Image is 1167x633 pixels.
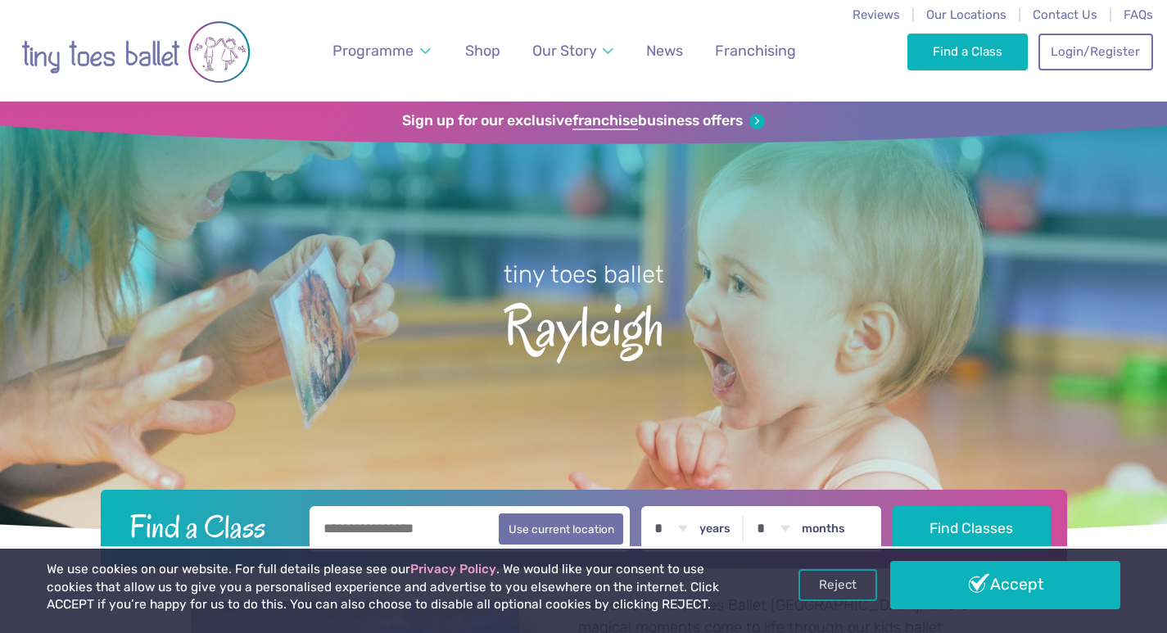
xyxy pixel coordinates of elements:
label: years [699,522,731,536]
a: Login/Register [1038,34,1153,70]
a: Shop [458,33,508,70]
a: Privacy Policy [410,562,496,576]
small: tiny toes ballet [504,260,664,288]
a: FAQs [1124,7,1153,22]
a: Accept [890,561,1120,608]
button: Use current location [499,513,624,545]
label: months [802,522,845,536]
a: Sign up for our exclusivefranchisebusiness offers [402,112,765,130]
a: News [639,33,690,70]
a: Franchising [708,33,803,70]
span: Shop [465,42,500,59]
button: Find Classes [893,506,1051,552]
a: Find a Class [907,34,1028,70]
span: Rayleigh [29,291,1138,357]
a: Programme [325,33,438,70]
img: tiny toes ballet [21,11,251,93]
a: Our Locations [926,7,1006,22]
span: News [646,42,683,59]
a: Contact Us [1033,7,1097,22]
p: We use cookies on our website. For full details please see our . We would like your consent to us... [47,561,744,614]
span: Programme [332,42,414,59]
span: Franchising [715,42,796,59]
span: Our Story [532,42,597,59]
strong: franchise [572,112,638,130]
h2: Find a Class [116,506,298,547]
a: Reviews [853,7,900,22]
a: Reject [798,569,877,600]
a: Our Story [525,33,622,70]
